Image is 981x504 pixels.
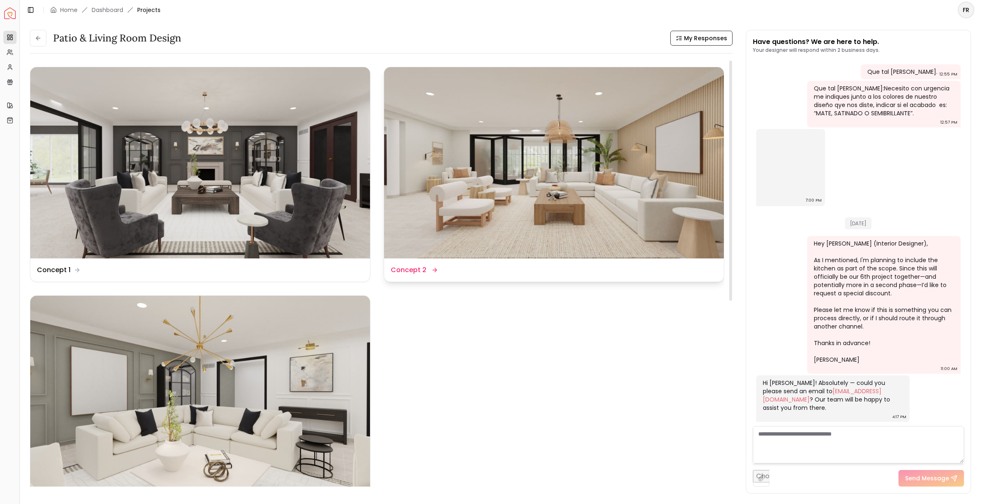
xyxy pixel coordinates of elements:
span: Projects [137,6,161,14]
dd: Concept 1 [37,265,71,275]
div: 4:17 PM [892,413,906,421]
span: My Responses [684,34,727,42]
a: Spacejoy [4,7,16,19]
img: Spacejoy Logo [4,7,16,19]
span: FR [959,2,974,17]
div: Hi [PERSON_NAME]! Absolutely — could you please send an email to ? Our team will be happy to assi... [763,379,901,412]
div: 12:55 PM [940,70,957,78]
div: 7:00 PM [806,196,822,205]
a: Concept 2Concept 2 [384,67,724,282]
a: Concept 1Concept 1 [30,67,370,282]
button: My Responses [670,31,733,46]
img: Revision 1 [30,296,370,487]
div: 11:00 AM [941,365,957,373]
div: Que tal [PERSON_NAME]. [867,68,937,76]
img: Chat Image [759,132,822,195]
div: Que tal [PERSON_NAME]:Necesito con urgencia me indiques junto a los colores de nuestro diseño qye... [814,84,952,117]
img: Concept 2 [384,67,724,258]
button: FR [958,2,974,18]
p: Have questions? We are here to help. [753,37,880,47]
p: Your designer will respond within 2 business days. [753,47,880,54]
div: Hey [PERSON_NAME] (Interior Designer), As I mentioned, I'm planning to include the kitchen as par... [814,239,952,364]
img: Concept 1 [30,67,370,258]
a: Dashboard [92,6,123,14]
dd: Concept 2 [391,265,426,275]
span: [DATE] [845,217,871,229]
h3: Patio & Living Room Design [53,32,181,45]
a: Home [60,6,78,14]
a: [EMAIL_ADDRESS][DOMAIN_NAME] [763,387,881,404]
div: 12:57 PM [940,118,957,127]
nav: breadcrumb [50,6,161,14]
